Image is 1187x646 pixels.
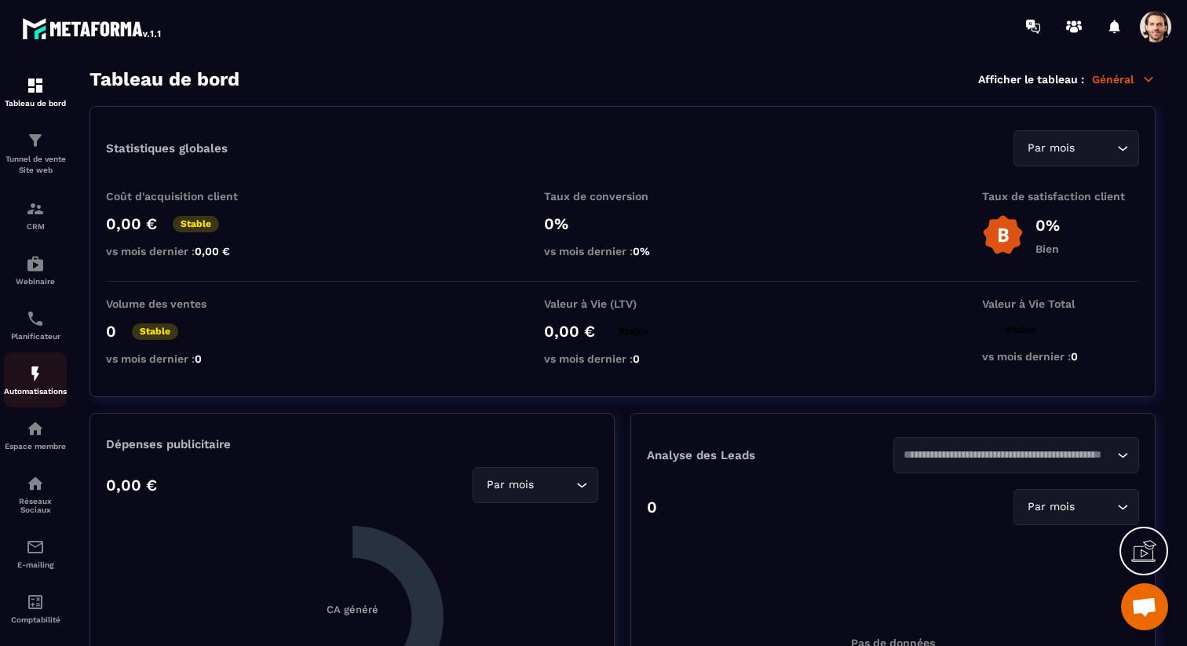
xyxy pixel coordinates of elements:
div: Search for option [1014,489,1139,525]
span: 0 [195,352,202,365]
p: 0,00 € [106,214,157,233]
a: schedulerschedulerPlanificateur [4,297,67,352]
p: Stable [173,216,219,232]
a: Ouvrir le chat [1121,583,1168,630]
p: Tableau de bord [4,99,67,108]
input: Search for option [1078,140,1113,157]
p: Espace membre [4,442,67,451]
a: accountantaccountantComptabilité [4,581,67,636]
p: 0 [647,498,657,516]
span: 0 [1071,350,1078,363]
img: formation [26,76,45,95]
p: 0,00 € [544,322,595,341]
p: CRM [4,222,67,231]
img: formation [26,131,45,150]
p: vs mois dernier : [106,245,263,257]
span: 0,00 € [195,245,230,257]
h3: Tableau de bord [89,68,239,90]
input: Search for option [904,447,1114,464]
input: Search for option [537,476,572,494]
p: Analyse des Leads [647,448,893,462]
p: 0% [1035,216,1060,235]
a: formationformationCRM [4,188,67,243]
p: vs mois dernier : [982,350,1139,363]
p: Taux de conversion [544,190,701,203]
p: vs mois dernier : [106,352,263,365]
p: Webinaire [4,277,67,286]
img: formation [26,199,45,218]
p: Dépenses publicitaire [106,437,598,451]
p: Comptabilité [4,615,67,624]
p: vs mois dernier : [544,245,701,257]
p: Volume des ventes [106,297,263,310]
p: vs mois dernier : [544,352,701,365]
p: Réseaux Sociaux [4,497,67,514]
div: Search for option [473,467,598,503]
a: formationformationTunnel de vente Site web [4,119,67,188]
a: automationsautomationsEspace membre [4,407,67,462]
p: E-mailing [4,560,67,569]
a: automationsautomationsWebinaire [4,243,67,297]
p: Général [1092,72,1156,86]
p: Stable [611,323,657,340]
span: Par mois [1024,140,1078,157]
input: Search for option [1078,498,1113,516]
span: Par mois [1024,498,1078,516]
img: accountant [26,593,45,611]
p: Valeur à Vie Total [982,297,1139,310]
p: Stable [998,322,1044,338]
p: Taux de satisfaction client [982,190,1139,203]
img: logo [22,14,163,42]
img: b-badge-o.b3b20ee6.svg [982,214,1024,256]
p: Tunnel de vente Site web [4,154,67,176]
img: social-network [26,474,45,493]
p: Automatisations [4,387,67,396]
p: Coût d'acquisition client [106,190,263,203]
span: 0 [633,352,640,365]
a: formationformationTableau de bord [4,64,67,119]
div: Search for option [893,437,1140,473]
div: Search for option [1014,130,1139,166]
p: Planificateur [4,332,67,341]
img: scheduler [26,309,45,328]
p: Statistiques globales [106,141,228,155]
span: 0% [633,245,650,257]
p: 0 [106,322,116,341]
img: automations [26,254,45,273]
p: Stable [132,323,178,340]
a: social-networksocial-networkRéseaux Sociaux [4,462,67,526]
span: Par mois [483,476,537,494]
p: 0,00 € [106,476,157,495]
p: 0% [544,214,701,233]
img: email [26,538,45,557]
p: Afficher le tableau : [978,73,1084,86]
p: Valeur à Vie (LTV) [544,297,701,310]
img: automations [26,364,45,383]
a: emailemailE-mailing [4,526,67,581]
img: automations [26,419,45,438]
a: automationsautomationsAutomatisations [4,352,67,407]
p: Bien [1035,243,1060,255]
